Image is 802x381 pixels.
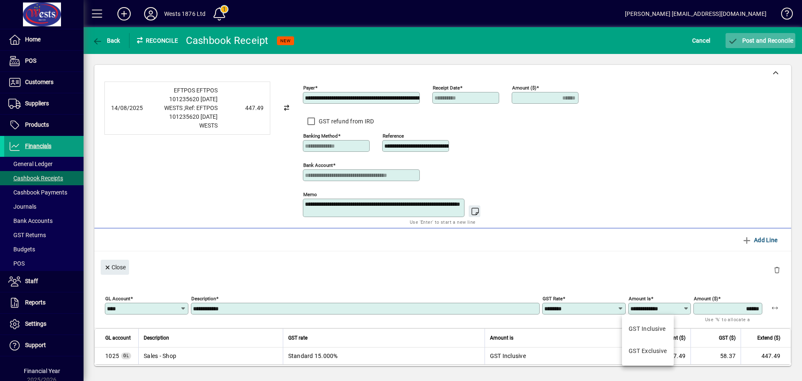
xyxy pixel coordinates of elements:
[25,278,38,284] span: Staff
[739,233,781,248] button: Add Line
[90,33,122,48] button: Back
[4,228,84,242] a: GST Returns
[490,333,513,343] span: Amount is
[92,37,120,44] span: Back
[8,161,53,167] span: General Ledger
[757,333,780,343] span: Extend ($)
[543,296,563,302] mat-label: GST rate
[4,185,84,199] a: Cashbook Payments
[303,162,333,168] mat-label: Bank Account
[4,29,84,50] a: Home
[410,217,475,227] mat-hint: Use 'Enter' to start a new line
[622,340,674,362] mat-option: GST Exclusive
[767,266,787,274] app-page-header-button: Delete
[4,335,84,356] a: Support
[111,6,137,21] button: Add
[629,296,651,302] mat-label: Amount is
[24,368,60,374] span: Financial Year
[186,34,269,47] div: Cashbook Receipt
[303,85,315,91] mat-label: Payer
[8,175,63,182] span: Cashbook Receipts
[694,296,718,302] mat-label: Amount ($)
[25,320,46,327] span: Settings
[123,353,129,358] span: GL
[4,51,84,72] a: POS
[4,292,84,313] a: Reports
[4,314,84,335] a: Settings
[288,333,307,343] span: GST rate
[690,33,713,48] button: Cancel
[8,217,53,224] span: Bank Accounts
[4,256,84,271] a: POS
[4,72,84,93] a: Customers
[629,347,667,355] div: GST Exclusive
[625,7,766,20] div: [PERSON_NAME] [EMAIL_ADDRESS][DOMAIN_NAME]
[4,93,84,114] a: Suppliers
[622,318,674,340] mat-option: GST Inclusive
[8,232,46,238] span: GST Returns
[775,2,792,29] a: Knowledge Base
[317,117,374,125] label: GST refund from IRD
[25,121,49,128] span: Products
[101,260,129,275] button: Close
[765,298,785,318] button: Apply remaining balance
[283,348,485,364] td: Standard 15.000%
[280,38,291,43] span: NEW
[25,36,41,43] span: Home
[433,85,460,91] mat-label: Receipt Date
[728,37,793,44] span: Post and Reconcile
[104,261,126,274] span: Close
[144,333,169,343] span: Description
[4,199,84,214] a: Journals
[8,203,36,210] span: Journals
[84,33,129,48] app-page-header-button: Back
[303,133,338,139] mat-label: Banking method
[4,214,84,228] a: Bank Accounts
[741,348,791,364] td: 447.49
[8,260,25,267] span: POS
[726,33,795,48] button: Post and Reconcile
[164,87,218,129] span: EFTPOS EFTPOS 101235620 [DATE] WESTS ;Ref: EFTPOS 101235620 [DATE] WESTS
[25,143,51,149] span: Financials
[383,133,404,139] mat-label: Reference
[25,342,46,348] span: Support
[690,348,741,364] td: 58.37
[164,7,206,20] div: Wests 1876 Ltd
[99,263,131,271] app-page-header-button: Close
[191,296,216,302] mat-label: Description
[8,246,35,253] span: Budgets
[767,260,787,280] button: Delete
[4,271,84,292] a: Staff
[485,348,640,364] td: GST Inclusive
[4,242,84,256] a: Budgets
[25,299,46,306] span: Reports
[4,157,84,171] a: General Ledger
[4,115,84,136] a: Products
[8,189,67,196] span: Cashbook Payments
[742,233,778,247] span: Add Line
[105,352,119,360] span: Sales - Shop
[4,171,84,185] a: Cashbook Receipts
[25,57,36,64] span: POS
[719,333,736,343] span: GST ($)
[111,104,145,113] div: 14/08/2025
[629,325,666,333] div: GST Inclusive
[129,34,180,47] div: Reconcile
[25,79,53,85] span: Customers
[105,296,130,302] mat-label: GL Account
[138,348,283,364] td: Sales - Shop
[222,104,264,113] div: 447.49
[25,100,49,107] span: Suppliers
[105,333,131,343] span: GL account
[705,315,756,332] mat-hint: Use '%' to allocate a percentage
[692,34,711,47] span: Cancel
[512,85,536,91] mat-label: Amount ($)
[137,6,164,21] button: Profile
[303,192,317,197] mat-label: Memo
